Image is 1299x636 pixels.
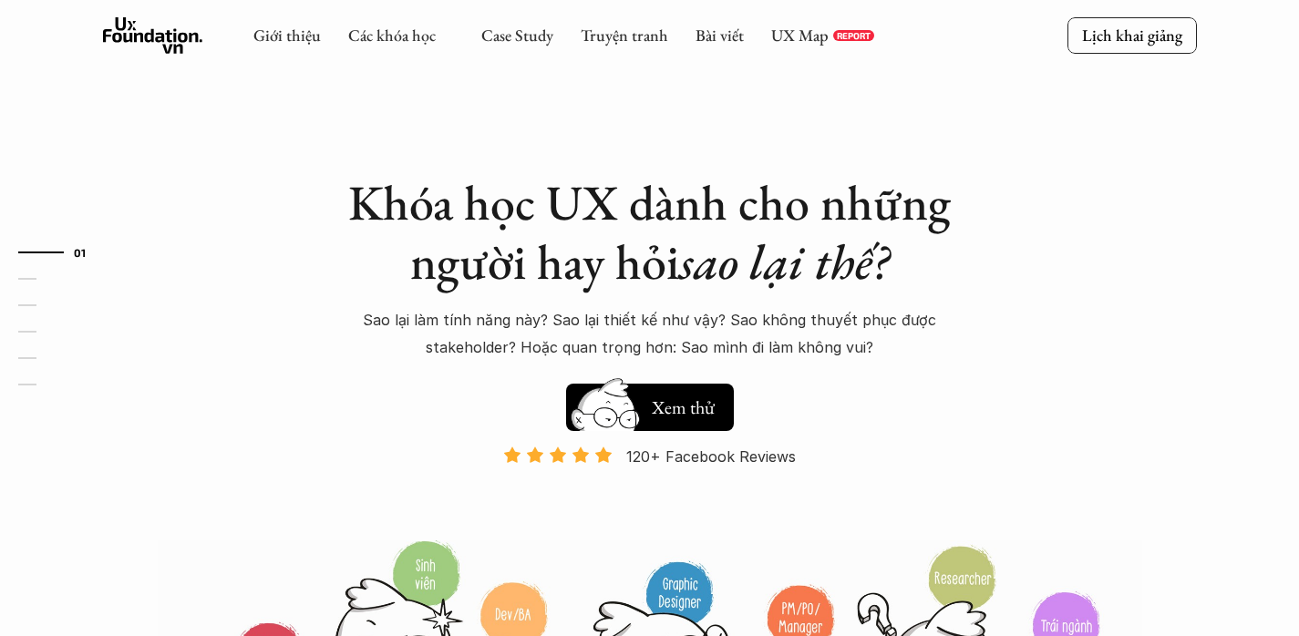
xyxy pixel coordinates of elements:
strong: 01 [74,245,87,258]
a: Giới thiệu [253,25,321,46]
a: Các khóa học [348,25,436,46]
h5: Xem thử [652,395,715,420]
p: Lịch khai giảng [1082,25,1182,46]
a: Case Study [481,25,553,46]
p: Sao lại làm tính năng này? Sao lại thiết kế như vậy? Sao không thuyết phục được stakeholder? Hoặc... [331,306,969,362]
a: Lịch khai giảng [1067,17,1197,53]
a: Xem thử [566,374,734,431]
p: 120+ Facebook Reviews [626,443,796,470]
a: REPORT [833,30,874,41]
a: 120+ Facebook Reviews [488,446,812,538]
p: REPORT [837,30,871,41]
a: Truyện tranh [581,25,668,46]
a: UX Map [771,25,829,46]
a: Bài viết [696,25,744,46]
em: sao lại thế? [679,230,889,293]
h1: Khóa học UX dành cho những người hay hỏi [331,173,969,292]
a: 01 [18,241,105,263]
